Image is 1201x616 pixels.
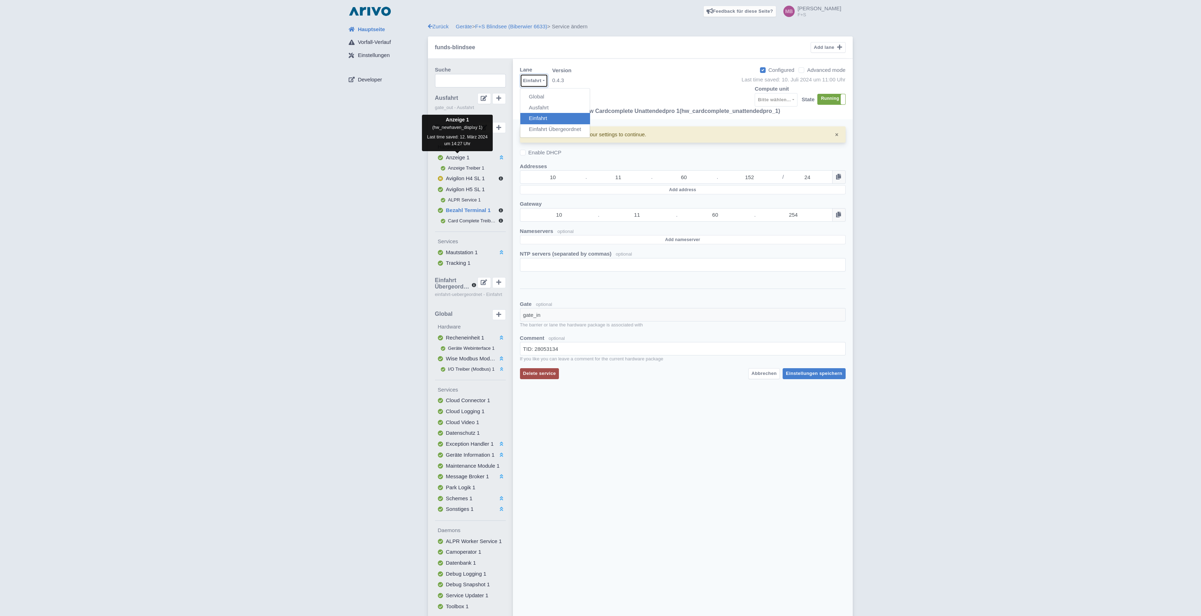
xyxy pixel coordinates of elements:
[585,108,680,114] span: Hw Cardcomplete Unattendedpro 1
[435,579,506,590] button: Debug Snapshot 1
[811,42,845,53] button: Add lane
[446,419,479,425] span: Cloud Video 1
[520,235,846,244] button: Add nameserver
[680,108,780,114] span: (hw_cardcomplete_unattendedpro_1)
[818,94,845,104] label: Running
[435,163,506,173] button: Anzeige Treiber 1
[446,592,488,598] span: Service Updater 1
[435,482,506,493] button: Park Logik 1
[446,186,485,192] span: Avigilon H5 SL 1
[343,36,428,49] a: Vorfall-Verlauf
[446,560,476,566] span: Datenbank 1
[435,44,475,51] h5: funds-blindsee
[446,506,474,512] span: Sonstiges 1
[520,368,559,379] button: Delete service
[448,366,495,372] span: I/O Treiber (Modbus) 1
[446,441,494,447] span: Exception Handler 1
[835,132,838,138] span: ×
[446,117,469,122] strong: Anzeige 1
[520,185,846,194] button: Add address
[358,38,391,46] span: Vorfall-Verlauf
[552,75,571,85] span: 0.4.3
[552,67,571,75] span: Version
[446,538,502,544] span: ALPR Worker Service 1
[435,184,506,195] button: Avigilon H5 SL 1
[446,452,495,458] span: Geräte Information 1
[438,323,506,331] label: Hardware
[435,547,506,558] button: Camoperator 1
[835,131,838,139] button: ×
[435,417,506,428] button: Cloud Video 1
[435,428,506,439] button: Datenschutz 1
[807,67,845,73] span: Advanced mode
[742,76,846,84] div: Last time saved: 10. Juli 2024 um 11:00 Uhr
[438,238,506,246] label: Services
[343,49,428,62] a: Einstellungen
[435,493,506,504] button: Schemes 1
[435,569,506,580] button: Debug Logging 1
[446,603,469,609] span: Toolbox 1
[343,73,428,86] a: Developer
[523,76,542,85] div: Einfahrt
[446,549,481,555] span: Camoperator 1
[446,260,470,266] span: Tracking 1
[435,601,506,612] button: Toolbox 1
[358,25,385,34] span: Hauptseite
[446,335,484,341] span: Recheneinheit 1
[446,408,485,414] span: Cloud Logging 1
[520,300,532,308] label: Gate
[758,96,791,104] div: Bitte wählen...
[438,526,506,535] label: Daemons
[537,131,646,139] div: Do not forget to save your settings to continue.
[779,6,841,17] a: [PERSON_NAME] F+S
[425,134,490,147] div: Last time saved: 12. März 2024 um 14:27 Uhr
[529,125,581,133] span: Einfahrt Übergeordnet
[797,5,841,11] span: [PERSON_NAME]
[616,251,632,257] span: optional
[347,6,393,17] img: logo
[435,395,506,406] button: Cloud Connector 1
[703,6,777,17] a: Feedback für diese Seite?
[446,581,490,587] span: Debug Snapshot 1
[748,368,780,379] button: Abbrechen
[446,571,486,577] span: Debug Logging 1
[520,66,532,74] label: Lane
[435,364,506,374] button: I/O Treiber (Modbus) 1
[435,104,506,111] small: gate_out - Ausfahrt
[446,473,489,479] span: Message Broker 1
[435,536,506,547] button: ALPR Worker Service 1
[435,216,506,226] button: Card Complete Treiber 1
[446,355,498,361] span: Wise Modbus Modul 1
[446,175,485,181] span: Avigilon H4 SL 1
[446,484,475,490] span: Park Logik 1
[817,94,845,105] div: RunningStopped
[343,23,428,36] a: Hauptseite
[435,277,470,290] span: Einfahrt Übergeordnet
[520,200,542,208] label: Gateway
[435,258,506,269] button: Tracking 1
[797,12,841,17] small: F+S
[549,336,565,341] span: optional
[520,334,544,342] label: Comment
[446,154,470,160] span: Anzeige 1
[456,23,472,29] a: Geräte
[435,558,506,569] button: Datenbank 1
[435,332,506,343] button: Recheneinheit 1
[529,114,547,122] span: Einfahrt
[435,291,506,298] small: einfahrt-uebergeordnet - Einfahrt
[435,152,506,163] button: Anzeige 1
[435,406,506,417] button: Cloud Logging 1
[446,463,500,469] span: Maintenance Module 1
[435,450,506,461] button: Geräte Information 1
[435,504,506,515] button: Sonstiges 1
[446,207,491,213] span: Bezahl Terminal 1
[446,249,478,255] span: Mautstation 1
[529,93,544,101] span: Global
[435,461,506,472] button: Maintenance Module 1
[435,343,506,353] button: Geräte Webinterface 1
[448,197,481,203] span: ALPR Service 1
[358,51,390,59] span: Einstellungen
[448,346,495,351] span: Geräte Webinterface 1
[438,386,506,394] label: Services
[435,95,458,101] span: Ausfahrt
